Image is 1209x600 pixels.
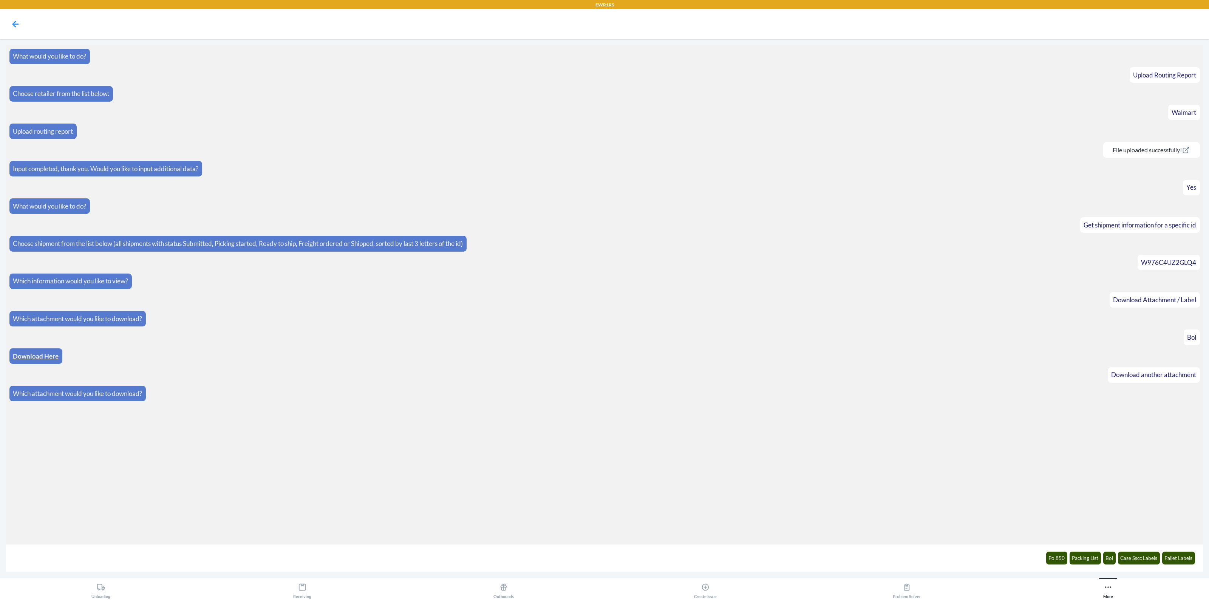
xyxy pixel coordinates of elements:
a: Download Here [13,352,59,360]
p: EWR1RS [595,2,614,8]
div: Receiving [293,580,311,599]
div: Problem Solver [893,580,921,599]
button: Packing List [1070,552,1101,564]
span: Download another attachment [1111,371,1196,379]
p: What would you like to do? [13,51,86,61]
button: Case Sscc Labels [1118,552,1160,564]
p: Choose retailer from the list below: [13,89,109,99]
span: W976C4UZ2GLQ4 [1141,258,1196,266]
div: Outbounds [493,580,514,599]
button: Problem Solver [806,578,1007,599]
p: Input completed, thank you. Would you like to input additional data? [13,164,198,174]
div: More [1103,580,1113,599]
button: Po 850 [1046,552,1068,564]
div: Unloading [91,580,110,599]
span: Walmart [1172,108,1196,116]
div: Create Issue [694,580,717,599]
button: Create Issue [604,578,806,599]
button: Bol [1103,552,1116,564]
button: More [1008,578,1209,599]
button: Outbounds [403,578,604,599]
span: Upload Routing Report [1133,71,1196,79]
button: Receiving [201,578,403,599]
p: Which attachment would you like to download? [13,314,142,324]
span: Download Attachment / Label [1113,296,1196,304]
p: Which information would you like to view? [13,276,128,286]
a: File uploaded successfully! [1107,146,1196,153]
p: What would you like to do? [13,201,86,211]
p: Upload routing report [13,127,73,136]
p: Which attachment would you like to download? [13,389,142,399]
button: Pallet Labels [1162,552,1195,564]
p: Choose shipment from the list below (all shipments with status Submitted, Picking started, Ready ... [13,239,463,249]
span: Yes [1186,183,1196,191]
span: Bol [1187,333,1196,341]
span: Get shipment information for a specific id [1084,221,1196,229]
